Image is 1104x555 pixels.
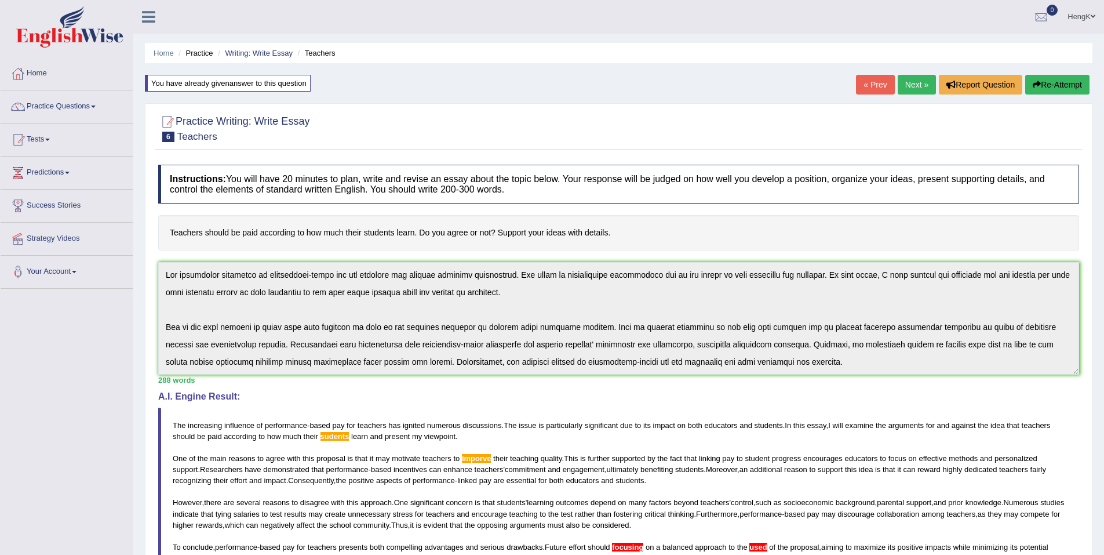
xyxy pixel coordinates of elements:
span: of [189,454,195,463]
span: be [197,432,205,441]
span: teachers [426,510,455,518]
span: the [876,421,886,430]
span: as [978,510,986,518]
a: Success Stories [1,190,133,219]
span: particularly [546,421,582,430]
span: teachers [358,421,387,430]
span: among [921,510,945,518]
span: proposal [316,454,345,463]
span: support [173,465,198,474]
span: depend [591,498,615,507]
span: approach [695,543,726,552]
span: idea [859,465,873,474]
span: However [173,498,202,507]
span: further [588,454,610,463]
span: engagement [563,465,604,474]
span: against [952,421,976,430]
span: for [415,510,424,518]
span: critical [644,510,666,518]
span: and [548,465,560,474]
span: have [245,465,261,474]
span: can [429,465,441,474]
span: Possible spelling mistake found. (did you mean: students) [320,432,349,441]
span: approach [360,498,392,507]
span: the [657,454,668,463]
span: balanced [662,543,693,552]
span: must [548,521,564,529]
span: learn [351,432,368,441]
span: their [304,432,318,441]
span: Thus [391,521,408,529]
span: educators [704,421,737,430]
span: many [628,498,647,507]
span: Researchers [200,465,243,474]
b: Instructions: [170,174,226,184]
span: and [249,476,262,485]
span: teachers [308,543,337,552]
span: both [549,476,563,485]
span: stress [393,510,413,518]
span: and [465,543,478,552]
span: student [745,454,770,463]
span: arguments [888,421,924,430]
a: Home [1,57,133,86]
span: test [561,510,573,518]
span: numerous [427,421,461,430]
span: the [316,521,327,529]
a: Home [154,49,174,57]
span: benefiting [640,465,673,474]
div: 288 words [158,375,1079,386]
span: rather [575,510,595,518]
span: paid [207,432,222,441]
span: methods [949,454,978,463]
span: and [601,476,614,485]
span: knowledge [965,498,1001,507]
span: pay [282,543,294,552]
span: increasing [188,421,222,430]
span: performance [413,476,455,485]
span: is [475,498,480,507]
span: that [482,498,495,507]
span: tying [216,510,231,518]
span: demonstrated [263,465,309,474]
span: impact [653,421,675,430]
span: affect [296,521,315,529]
span: teachers [701,498,730,507]
span: on [618,498,626,507]
span: according [224,432,256,441]
span: both [370,543,384,552]
span: focus [888,454,906,463]
span: it [897,465,901,474]
span: is [348,454,353,463]
span: enhance [443,465,472,474]
span: students [675,465,704,474]
span: for [1051,510,1060,518]
span: reward [917,465,941,474]
span: essay [807,421,826,430]
span: teaching [510,454,538,463]
span: on [677,421,685,430]
span: performance [326,465,369,474]
span: based [309,421,330,430]
span: disagree [300,498,329,507]
span: are [223,498,234,507]
span: agree [266,454,285,463]
span: of [404,476,410,485]
a: « Prev [856,75,894,95]
span: for [926,421,935,430]
span: serious [480,543,505,552]
span: is [538,421,544,430]
span: drawbacks [507,543,542,552]
span: may [308,510,323,518]
span: both [688,421,702,430]
span: factors [649,498,672,507]
span: parental [877,498,904,507]
span: ultimately [607,465,639,474]
span: beyond [673,498,698,507]
span: and [739,421,752,430]
span: significant [585,421,618,430]
span: influence [224,421,254,430]
span: support [818,465,843,474]
span: based [260,543,280,552]
span: fact [670,454,682,463]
